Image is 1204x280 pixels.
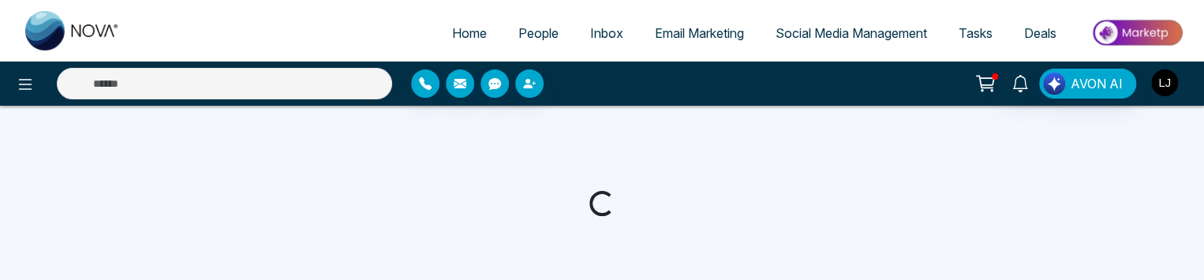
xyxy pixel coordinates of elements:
[959,25,993,41] span: Tasks
[1151,69,1178,96] img: User Avatar
[639,18,760,48] a: Email Marketing
[1043,73,1065,95] img: Lead Flow
[518,25,559,41] span: People
[1008,18,1072,48] a: Deals
[1080,15,1195,50] img: Market-place.gif
[25,11,120,50] img: Nova CRM Logo
[590,25,623,41] span: Inbox
[452,25,487,41] span: Home
[1039,69,1136,99] button: AVON AI
[574,18,639,48] a: Inbox
[1024,25,1056,41] span: Deals
[943,18,1008,48] a: Tasks
[655,25,744,41] span: Email Marketing
[776,25,927,41] span: Social Media Management
[1071,74,1123,93] span: AVON AI
[760,18,943,48] a: Social Media Management
[503,18,574,48] a: People
[436,18,503,48] a: Home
